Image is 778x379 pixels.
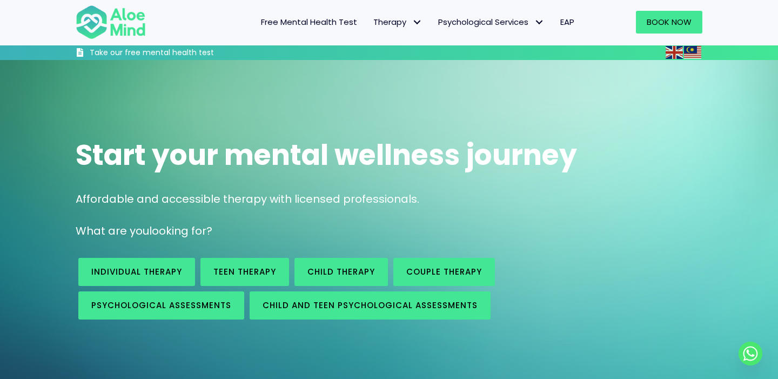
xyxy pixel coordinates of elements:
span: Child Therapy [307,266,375,277]
img: en [666,46,683,59]
span: EAP [560,16,574,28]
a: Malay [684,46,702,58]
img: Aloe mind Logo [76,4,146,40]
span: Psychological Services: submenu [531,15,547,30]
h3: Take our free mental health test [90,48,272,58]
a: Psychological assessments [78,291,244,320]
a: Child and Teen Psychological assessments [250,291,491,320]
a: EAP [552,11,582,34]
span: Free Mental Health Test [261,16,357,28]
span: Psychological Services [438,16,544,28]
img: ms [684,46,701,59]
span: Psychological assessments [91,300,231,311]
a: Free Mental Health Test [253,11,365,34]
a: Psychological ServicesPsychological Services: submenu [430,11,552,34]
span: Book Now [647,16,692,28]
a: Couple therapy [393,258,495,286]
span: Individual therapy [91,266,182,277]
nav: Menu [160,11,582,34]
span: Therapy [373,16,422,28]
span: Couple therapy [406,266,482,277]
span: looking for? [149,223,212,238]
a: Book Now [636,11,702,34]
a: Individual therapy [78,258,195,286]
span: Start your mental wellness journey [76,135,577,175]
span: Child and Teen Psychological assessments [263,300,478,311]
a: Teen Therapy [200,258,289,286]
a: TherapyTherapy: submenu [365,11,430,34]
a: Child Therapy [294,258,388,286]
p: Affordable and accessible therapy with licensed professionals. [76,191,702,207]
span: What are you [76,223,149,238]
a: Whatsapp [739,342,762,365]
span: Therapy: submenu [409,15,425,30]
span: Teen Therapy [213,266,276,277]
a: Take our free mental health test [76,48,272,60]
a: English [666,46,684,58]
